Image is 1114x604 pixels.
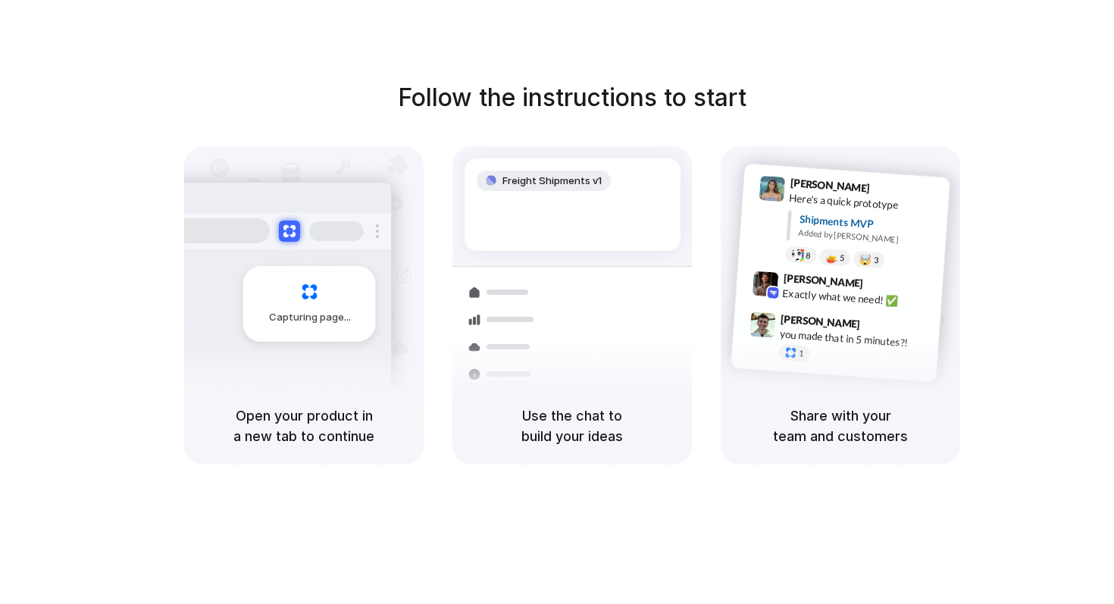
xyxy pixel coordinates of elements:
[865,318,896,336] span: 9:47 AM
[781,310,861,332] span: [PERSON_NAME]
[269,310,353,325] span: Capturing page
[875,181,906,199] span: 9:41 AM
[471,405,674,446] h5: Use the chat to build your ideas
[739,405,942,446] h5: Share with your team and customers
[789,189,940,215] div: Here's a quick prototype
[783,269,863,291] span: [PERSON_NAME]
[790,174,870,196] span: [PERSON_NAME]
[798,227,937,249] div: Added by [PERSON_NAME]
[502,174,602,189] span: Freight Shipments v1
[782,285,934,311] div: Exactly what we need! ✅
[799,349,804,358] span: 1
[859,254,872,265] div: 🤯
[806,251,811,259] span: 8
[868,277,899,295] span: 9:42 AM
[799,211,939,236] div: Shipments MVP
[840,253,845,261] span: 5
[779,326,931,352] div: you made that in 5 minutes?!
[874,255,879,264] span: 3
[202,405,405,446] h5: Open your product in a new tab to continue
[398,80,746,116] h1: Follow the instructions to start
